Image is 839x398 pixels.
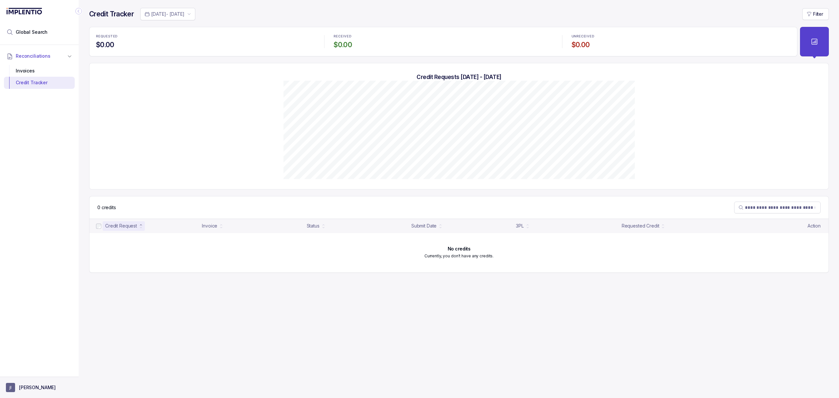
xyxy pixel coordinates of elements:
[622,223,659,229] div: Requested Credit
[9,65,69,77] div: Invoices
[9,77,69,89] div: Credit Tracker
[89,196,829,219] nav: Table Control
[96,34,118,38] p: REQUESTED
[572,34,595,38] p: UNRECEIVED
[89,10,134,19] h4: Credit Tracker
[4,49,75,63] button: Reconciliations
[16,29,48,35] span: Global Search
[334,40,553,50] h4: $0.00
[89,27,797,56] ul: Statistic Highlights
[100,73,818,81] h5: Credit Requests [DATE] - [DATE]
[97,204,116,211] p: 0 credits
[96,224,101,229] input: checkbox-checkbox-all
[411,223,437,229] div: Submit Date
[516,223,524,229] div: 3PL
[330,30,556,53] li: Statistic RECEIVED
[307,223,320,229] div: Status
[6,383,73,392] button: User initials[PERSON_NAME]
[568,30,794,53] li: Statistic UNRECEIVED
[92,30,319,53] li: Statistic REQUESTED
[97,204,116,211] div: Remaining page entries
[6,383,15,392] span: User initials
[151,11,185,17] p: [DATE] - [DATE]
[4,64,75,90] div: Reconciliations
[16,53,50,59] span: Reconciliations
[448,246,471,251] h6: No credits
[802,8,829,20] button: Filter
[96,40,315,50] h4: $0.00
[424,253,494,259] p: Currently, you don't have any credits.
[334,34,351,38] p: RECEIVED
[572,40,790,50] h4: $0.00
[105,223,137,229] div: Credit Request
[734,202,821,213] search: Table Search Bar
[808,223,821,229] p: Action
[145,11,185,17] search: Date Range Picker
[813,11,823,17] p: Filter
[75,7,83,15] div: Collapse Icon
[202,223,217,229] div: Invoice
[140,8,195,20] button: Date Range Picker
[19,384,56,391] p: [PERSON_NAME]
